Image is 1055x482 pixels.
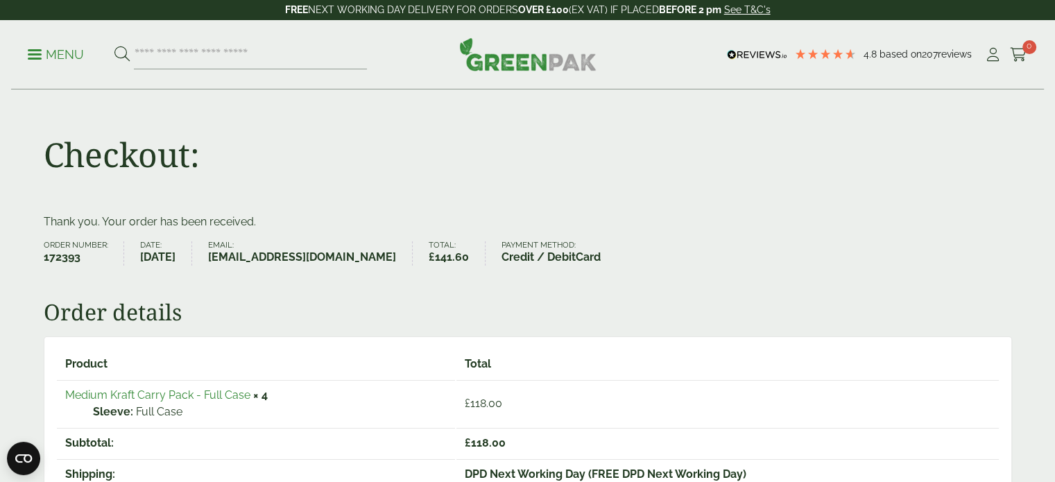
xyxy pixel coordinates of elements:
h2: Order details [44,299,1012,325]
a: Medium Kraft Carry Pack - Full Case [65,388,250,402]
strong: 172393 [44,249,108,266]
strong: Sleeve: [93,404,133,420]
span: £ [465,436,471,449]
div: 4.79 Stars [794,48,857,60]
li: Order number: [44,241,125,266]
strong: [EMAIL_ADDRESS][DOMAIN_NAME] [208,249,396,266]
th: Product [57,350,455,379]
strong: Credit / DebitCard [501,249,601,266]
strong: × 4 [253,388,268,402]
th: Total [456,350,999,379]
button: Open CMP widget [7,442,40,475]
span: Based on [880,49,922,60]
strong: BEFORE 2 pm [659,4,721,15]
li: Date: [140,241,192,266]
h1: Checkout: [44,135,200,175]
img: REVIEWS.io [727,50,787,60]
span: 0 [1022,40,1036,54]
strong: FREE [285,4,308,15]
p: Thank you. Your order has been received. [44,214,1012,230]
i: My Account [984,48,1002,62]
li: Email: [208,241,413,266]
th: Subtotal: [57,428,455,458]
li: Total: [429,241,486,266]
span: 207 [922,49,938,60]
p: Full Case [93,404,447,420]
i: Cart [1010,48,1027,62]
bdi: 141.60 [429,250,469,264]
a: Menu [28,46,84,60]
span: £ [465,397,470,410]
span: £ [429,250,435,264]
img: GreenPak Supplies [459,37,597,71]
span: 4.8 [864,49,880,60]
li: Payment method: [501,241,617,266]
a: 0 [1010,44,1027,65]
span: reviews [938,49,972,60]
strong: [DATE] [140,249,175,266]
p: Menu [28,46,84,63]
bdi: 118.00 [465,397,502,410]
a: See T&C's [724,4,771,15]
strong: OVER £100 [518,4,569,15]
span: 118.00 [465,436,506,449]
